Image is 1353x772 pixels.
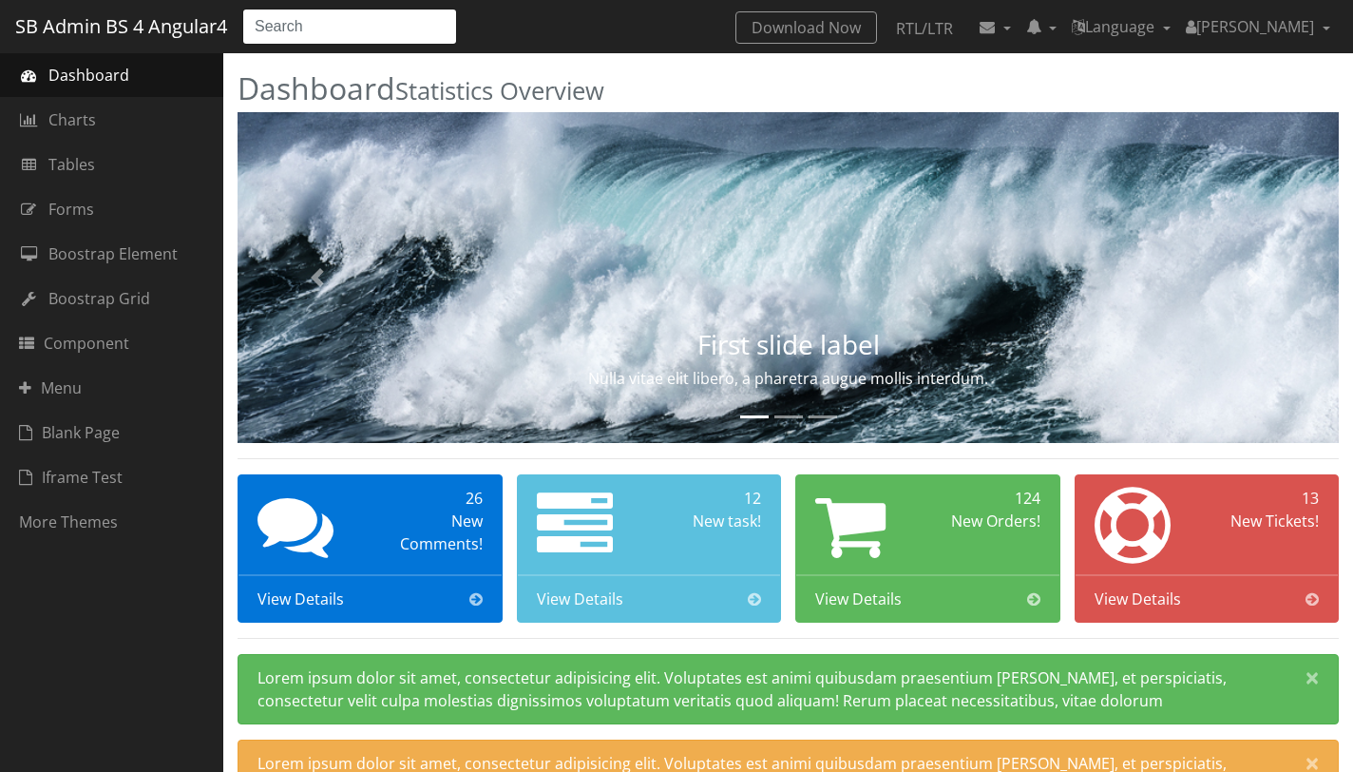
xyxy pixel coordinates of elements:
h3: First slide label [403,330,1173,359]
a: Download Now [735,11,877,44]
p: Nulla vitae elit libero, a pharetra augue mollis interdum. [403,367,1173,390]
span: View Details [537,588,623,610]
div: Lorem ipsum dolor sit amet, consectetur adipisicing elit. Voluptates est animi quibusdam praesent... [238,654,1339,724]
div: New task! [656,510,761,532]
img: Random first slide [238,112,1339,443]
small: Statistics Overview [395,74,604,107]
span: View Details [1095,588,1181,610]
a: SB Admin BS 4 Angular4 [15,9,227,45]
span: View Details [257,588,344,610]
h2: Dashboard [238,71,1339,105]
input: Search [242,9,457,45]
div: 12 [656,487,761,510]
div: 26 [377,487,483,510]
div: 13 [1213,487,1319,510]
a: [PERSON_NAME] [1178,8,1338,46]
div: New Orders! [935,510,1040,532]
span: Menu [19,376,82,399]
div: 124 [935,487,1040,510]
a: Language [1064,8,1178,46]
span: View Details [815,588,902,610]
button: Close [1286,655,1338,701]
div: New Comments! [377,510,483,555]
span: × [1305,665,1319,690]
a: RTL/LTR [881,11,968,46]
div: New Tickets! [1213,510,1319,532]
